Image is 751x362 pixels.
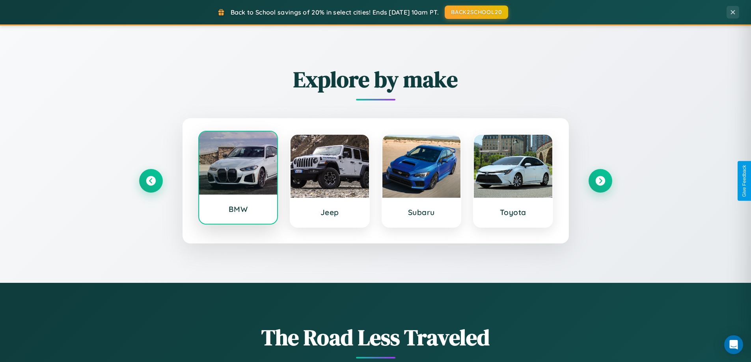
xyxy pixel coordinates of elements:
div: Open Intercom Messenger [724,335,743,354]
div: Give Feedback [742,165,747,197]
h3: Toyota [482,208,544,217]
h3: Subaru [390,208,453,217]
h3: BMW [207,204,270,214]
h3: Jeep [298,208,361,217]
h2: Explore by make [139,64,612,95]
button: BACK2SCHOOL20 [445,6,508,19]
h1: The Road Less Traveled [139,322,612,353]
span: Back to School savings of 20% in select cities! Ends [DATE] 10am PT. [231,8,439,16]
